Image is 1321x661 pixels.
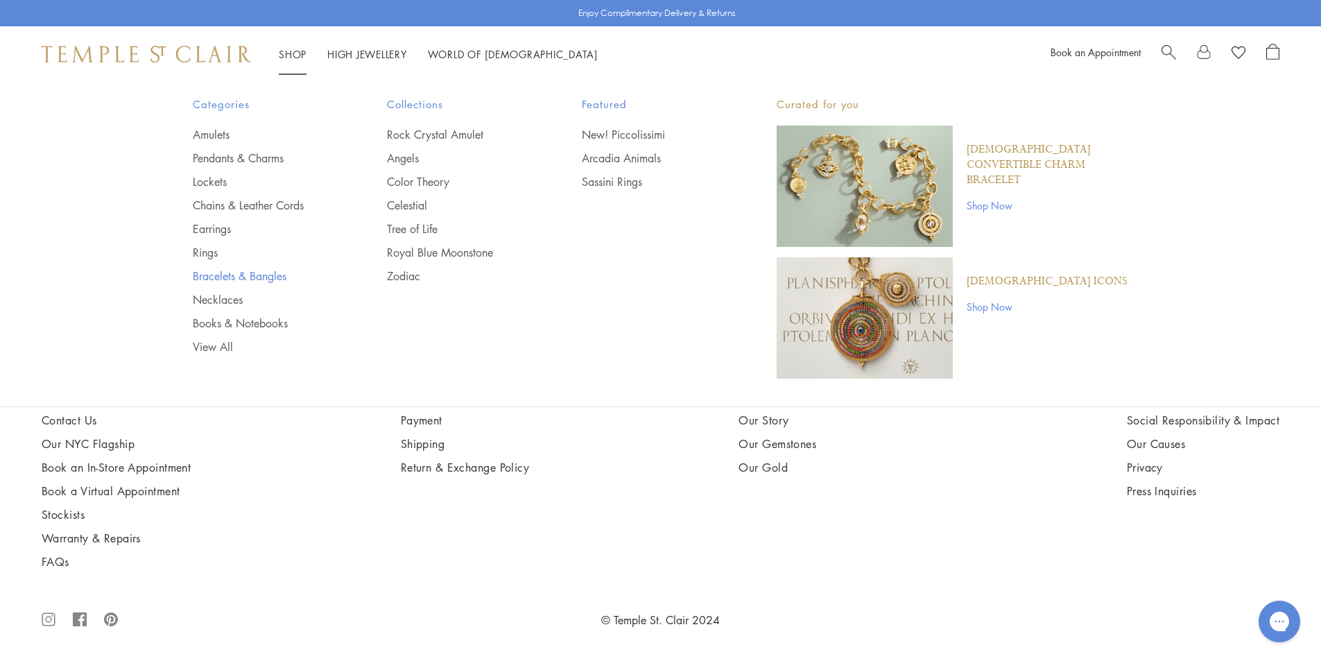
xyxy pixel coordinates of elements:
a: Lockets [193,174,332,189]
a: Zodiac [387,268,526,284]
a: Book an In-Store Appointment [42,460,191,475]
a: Shop Now [967,198,1129,213]
a: Arcadia Animals [582,151,721,166]
a: Celestial [387,198,526,213]
img: Temple St. Clair [42,46,251,62]
a: Our NYC Flagship [42,436,191,452]
a: Tree of Life [387,221,526,237]
a: Our Gold [739,460,917,475]
p: Curated for you [777,96,1129,113]
a: Rock Crystal Amulet [387,127,526,142]
a: Amulets [193,127,332,142]
a: Stockists [42,507,191,522]
a: Pendants & Charms [193,151,332,166]
a: Our Gemstones [739,436,917,452]
span: Featured [582,96,721,113]
a: Necklaces [193,292,332,307]
a: FAQs [42,554,191,569]
a: Open Shopping Bag [1266,44,1279,65]
a: [DEMOGRAPHIC_DATA] Convertible Charm Bracelet [967,142,1129,188]
a: Book a Virtual Appointment [42,483,191,499]
a: [DEMOGRAPHIC_DATA] Icons [967,274,1128,289]
a: Royal Blue Moonstone [387,245,526,260]
a: Privacy [1127,460,1279,475]
a: Social Responsibility & Impact [1127,413,1279,428]
a: Return & Exchange Policy [401,460,530,475]
a: New! Piccolissimi [582,127,721,142]
a: Book an Appointment [1051,45,1141,59]
a: Bracelets & Bangles [193,268,332,284]
a: Sassini Rings [582,174,721,189]
a: High JewelleryHigh Jewellery [327,47,407,61]
a: Press Inquiries [1127,483,1279,499]
a: Our Causes [1127,436,1279,452]
a: View Wishlist [1232,44,1245,65]
a: Payment [401,413,530,428]
a: Books & Notebooks [193,316,332,331]
a: Shop Now [967,299,1128,314]
a: Earrings [193,221,332,237]
a: Angels [387,151,526,166]
a: Shipping [401,436,530,452]
a: Chains & Leather Cords [193,198,332,213]
a: ShopShop [279,47,306,61]
a: Search [1162,44,1176,65]
nav: Main navigation [279,46,598,63]
span: Collections [387,96,526,113]
a: Rings [193,245,332,260]
a: Color Theory [387,174,526,189]
a: World of [DEMOGRAPHIC_DATA]World of [DEMOGRAPHIC_DATA] [428,47,598,61]
iframe: Gorgias live chat messenger [1252,596,1307,647]
a: Our Story [739,413,917,428]
p: Enjoy Complimentary Delivery & Returns [578,6,736,20]
a: View All [193,339,332,354]
span: Categories [193,96,332,113]
a: Contact Us [42,413,191,428]
a: © Temple St. Clair 2024 [601,612,720,628]
a: Warranty & Repairs [42,531,191,546]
